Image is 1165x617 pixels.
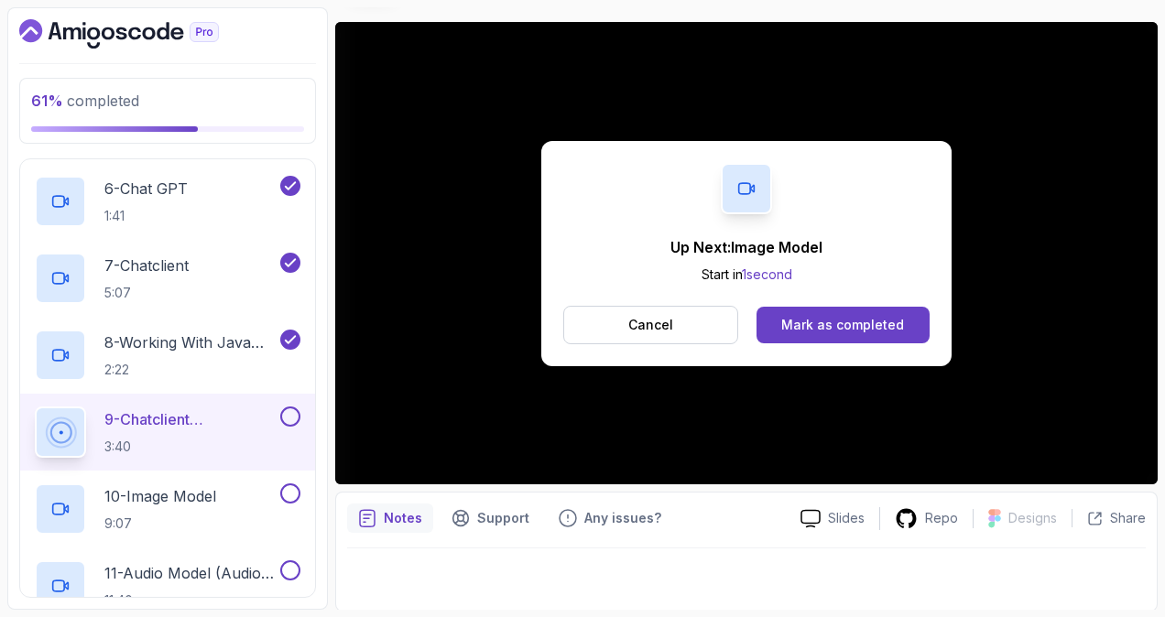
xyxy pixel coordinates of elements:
[925,509,958,527] p: Repo
[35,560,300,612] button: 11-Audio Model (Audio To Text)11:40
[477,509,529,527] p: Support
[828,509,865,527] p: Slides
[786,509,879,528] a: Slides
[35,330,300,381] button: 8-Working With Java Objects2:22
[670,265,822,284] p: Start in
[35,176,300,227] button: 6-Chat GPT1:41
[104,562,277,584] p: 11 - Audio Model (Audio To Text)
[104,514,216,533] p: 9:07
[104,254,189,276] p: 7 - Chatclient
[104,178,188,200] p: 6 - Chat GPT
[104,331,277,353] p: 8 - Working With Java Objects
[104,361,277,379] p: 2:22
[1072,509,1146,527] button: Share
[104,408,277,430] p: 9 - Chatclient Configuration
[35,483,300,535] button: 10-Image Model9:07
[563,306,738,344] button: Cancel
[104,207,188,225] p: 1:41
[441,503,540,533] button: Support button
[104,591,277,610] p: 11:40
[1008,509,1057,527] p: Designs
[104,284,189,302] p: 5:07
[781,316,904,334] div: Mark as completed
[35,406,300,458] button: 9-Chatclient Configuration3:40
[19,19,261,49] a: Dashboard
[584,509,661,527] p: Any issues?
[628,316,673,334] p: Cancel
[35,253,300,304] button: 7-Chatclient5:07
[757,307,930,343] button: Mark as completed
[670,236,822,258] p: Up Next: Image Model
[31,92,139,110] span: completed
[548,503,672,533] button: Feedback button
[384,509,422,527] p: Notes
[347,503,433,533] button: notes button
[104,438,277,456] p: 3:40
[742,266,792,282] span: 1 second
[31,92,63,110] span: 61 %
[104,485,216,507] p: 10 - Image Model
[1110,509,1146,527] p: Share
[880,507,973,530] a: Repo
[335,22,1158,484] iframe: 9 - ChatClient Configuration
